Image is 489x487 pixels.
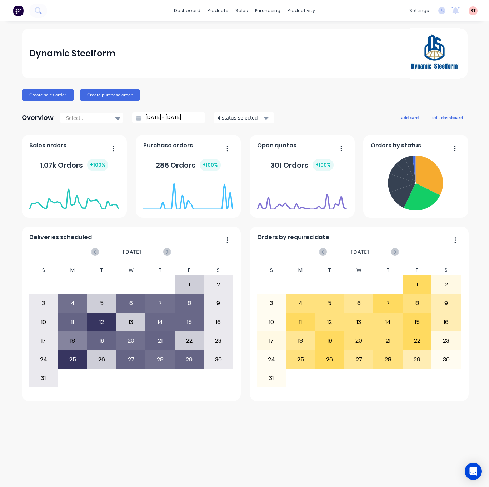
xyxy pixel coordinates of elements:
[175,313,204,331] div: 15
[59,350,87,368] div: 25
[123,248,141,256] span: [DATE]
[251,5,284,16] div: purchasing
[410,28,460,79] img: Dynamic Steelform
[29,233,92,242] span: Deliveries scheduled
[22,111,54,125] div: Overview
[257,141,296,150] span: Open quotes
[29,265,58,275] div: S
[175,276,204,294] div: 1
[29,294,58,312] div: 3
[29,313,58,331] div: 10
[204,294,233,312] div: 9
[87,159,108,171] div: + 100 %
[403,332,431,350] div: 22
[59,313,87,331] div: 11
[396,113,423,122] button: add card
[257,265,286,275] div: S
[117,313,145,331] div: 13
[257,332,286,350] div: 17
[29,141,66,150] span: Sales orders
[431,265,461,275] div: S
[257,294,286,312] div: 3
[286,332,315,350] div: 18
[403,265,432,275] div: F
[315,350,344,368] div: 26
[200,159,221,171] div: + 100 %
[40,159,108,171] div: 1.07k Orders
[204,5,232,16] div: products
[432,276,460,294] div: 2
[80,89,140,101] button: Create purchase order
[432,313,460,331] div: 16
[351,248,369,256] span: [DATE]
[284,5,319,16] div: productivity
[204,313,233,331] div: 16
[204,332,233,350] div: 23
[232,5,251,16] div: sales
[143,141,193,150] span: Purchase orders
[371,141,421,150] span: Orders by status
[374,350,402,368] div: 28
[403,313,431,331] div: 15
[373,265,403,275] div: T
[403,350,431,368] div: 29
[204,265,233,275] div: S
[345,313,373,331] div: 13
[315,265,344,275] div: T
[344,265,374,275] div: W
[88,294,116,312] div: 5
[406,5,433,16] div: settings
[29,332,58,350] div: 17
[156,159,221,171] div: 286 Orders
[257,313,286,331] div: 10
[403,276,431,294] div: 1
[286,294,315,312] div: 4
[315,294,344,312] div: 5
[286,313,315,331] div: 11
[88,332,116,350] div: 19
[146,294,174,312] div: 7
[88,313,116,331] div: 12
[432,294,460,312] div: 9
[175,265,204,275] div: F
[29,369,58,387] div: 31
[374,313,402,331] div: 14
[345,350,373,368] div: 27
[374,332,402,350] div: 21
[146,313,174,331] div: 14
[313,159,334,171] div: + 100 %
[315,313,344,331] div: 12
[170,5,204,16] a: dashboard
[286,350,315,368] div: 25
[270,159,334,171] div: 301 Orders
[146,332,174,350] div: 21
[58,265,88,275] div: M
[465,463,482,480] div: Open Intercom Messenger
[218,114,263,121] div: 4 status selected
[470,7,476,14] span: RT
[374,294,402,312] div: 7
[345,294,373,312] div: 6
[204,350,233,368] div: 30
[214,112,274,123] button: 4 status selected
[432,350,460,368] div: 30
[59,294,87,312] div: 4
[345,332,373,350] div: 20
[145,265,175,275] div: T
[146,350,174,368] div: 28
[175,350,204,368] div: 29
[117,332,145,350] div: 20
[59,332,87,350] div: 18
[428,113,468,122] button: edit dashboard
[87,265,116,275] div: T
[175,332,204,350] div: 22
[257,369,286,387] div: 31
[29,46,115,61] div: Dynamic Steelform
[175,294,204,312] div: 8
[116,265,146,275] div: W
[403,294,431,312] div: 8
[286,265,315,275] div: M
[117,350,145,368] div: 27
[257,350,286,368] div: 24
[88,350,116,368] div: 26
